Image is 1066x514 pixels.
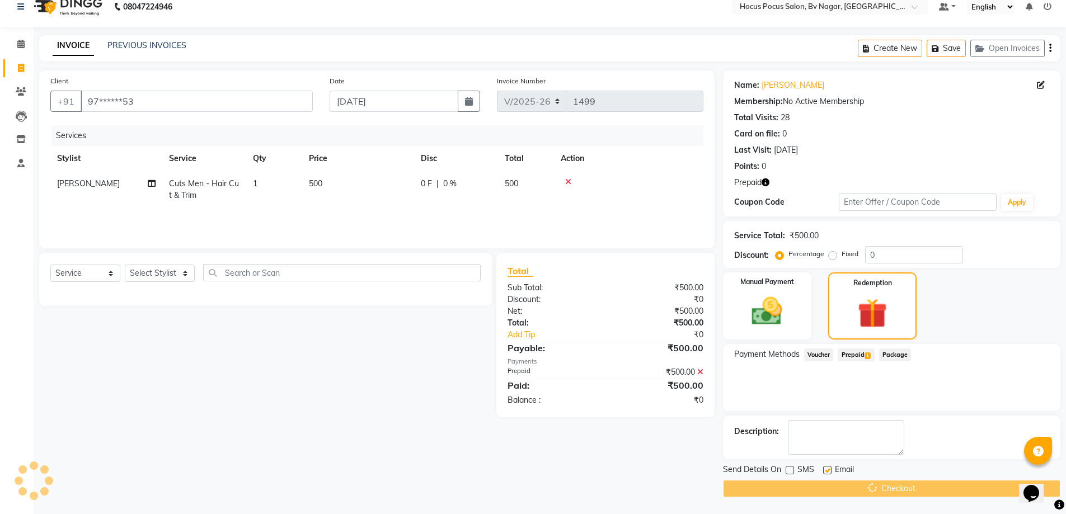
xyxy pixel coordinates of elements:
[107,40,186,50] a: PREVIOUS INVOICES
[605,305,712,317] div: ₹500.00
[203,264,481,281] input: Search or Scan
[623,329,712,341] div: ₹0
[499,366,605,378] div: Prepaid
[253,178,257,188] span: 1
[781,112,790,124] div: 28
[302,146,414,171] th: Price
[734,128,780,140] div: Card on file:
[865,352,871,359] span: 1
[734,249,769,261] div: Discount:
[858,40,922,57] button: Create New
[762,79,824,91] a: [PERSON_NAME]
[605,317,712,329] div: ₹500.00
[162,146,246,171] th: Service
[723,464,781,478] span: Send Details On
[605,282,712,294] div: ₹500.00
[330,76,345,86] label: Date
[499,317,605,329] div: Total:
[835,464,854,478] span: Email
[842,249,858,259] label: Fixed
[734,112,778,124] div: Total Visits:
[782,128,787,140] div: 0
[554,146,703,171] th: Action
[81,91,313,112] input: Search by Name/Mobile/Email/Code
[853,278,892,288] label: Redemption
[436,178,439,190] span: |
[497,76,546,86] label: Invoice Number
[1001,194,1033,211] button: Apply
[605,394,712,406] div: ₹0
[804,348,834,361] span: Voucher
[246,146,302,171] th: Qty
[879,348,912,361] span: Package
[50,76,68,86] label: Client
[57,178,120,188] span: [PERSON_NAME]
[421,178,432,190] span: 0 F
[499,294,605,305] div: Discount:
[734,96,783,107] div: Membership:
[839,194,997,211] input: Enter Offer / Coupon Code
[605,366,712,378] div: ₹500.00
[169,178,239,200] span: Cuts Men - Hair Cut & Trim
[734,161,759,172] div: Points:
[740,277,794,287] label: Manual Payment
[734,96,1049,107] div: No Active Membership
[499,379,605,392] div: Paid:
[414,146,498,171] th: Disc
[605,294,712,305] div: ₹0
[774,144,798,156] div: [DATE]
[734,177,762,188] span: Prepaid
[508,265,533,277] span: Total
[927,40,966,57] button: Save
[970,40,1045,57] button: Open Invoices
[505,178,518,188] span: 500
[508,357,703,366] div: Payments
[499,282,605,294] div: Sub Total:
[50,91,82,112] button: +91
[499,329,623,341] a: Add Tip
[734,348,800,360] span: Payment Methods
[742,294,792,329] img: _cash.svg
[734,196,839,208] div: Coupon Code
[838,348,874,361] span: Prepaid
[797,464,814,478] span: SMS
[605,379,712,392] div: ₹500.00
[788,249,824,259] label: Percentage
[50,146,162,171] th: Stylist
[51,125,712,146] div: Services
[53,36,94,56] a: INVOICE
[848,295,896,332] img: _gift.svg
[762,161,766,172] div: 0
[1019,469,1055,503] iframe: chat widget
[498,146,554,171] th: Total
[790,230,819,242] div: ₹500.00
[605,341,712,355] div: ₹500.00
[734,144,772,156] div: Last Visit:
[309,178,322,188] span: 500
[734,79,759,91] div: Name:
[499,341,605,355] div: Payable:
[443,178,457,190] span: 0 %
[734,426,779,437] div: Description:
[499,305,605,317] div: Net:
[734,230,785,242] div: Service Total:
[499,394,605,406] div: Balance :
